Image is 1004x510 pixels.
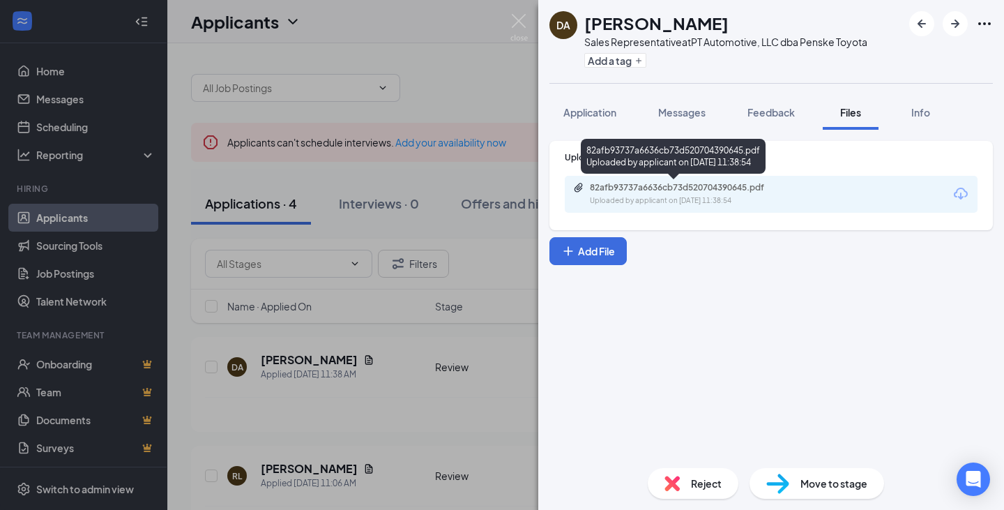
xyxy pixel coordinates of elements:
button: PlusAdd a tag [584,53,646,68]
svg: ArrowLeftNew [913,15,930,32]
svg: Plus [561,244,575,258]
span: Reject [691,476,722,491]
div: Sales Representative at PT Automotive, LLC dba Penske Toyota [584,35,867,49]
div: Open Intercom Messenger [957,463,990,496]
span: Messages [658,106,706,119]
svg: ArrowRight [947,15,964,32]
div: Uploaded by applicant on [DATE] 11:38:54 [590,195,799,207]
button: Add FilePlus [549,237,627,265]
div: 82afb93737a6636cb73d520704390645.pdf [590,182,785,193]
svg: Paperclip [573,182,584,193]
h1: [PERSON_NAME] [584,11,729,35]
span: Move to stage [800,476,867,491]
span: Info [911,106,930,119]
button: ArrowRight [943,11,968,36]
svg: Download [952,186,969,202]
div: 82afb93737a6636cb73d520704390645.pdf Uploaded by applicant on [DATE] 11:38:54 [581,139,766,174]
svg: Plus [634,57,643,65]
span: Files [840,106,861,119]
span: Application [563,106,616,119]
div: DA [556,18,570,32]
div: Upload Resume [565,151,978,163]
svg: Ellipses [976,15,993,32]
a: Paperclip82afb93737a6636cb73d520704390645.pdfUploaded by applicant on [DATE] 11:38:54 [573,182,799,207]
span: Feedback [747,106,795,119]
button: ArrowLeftNew [909,11,934,36]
